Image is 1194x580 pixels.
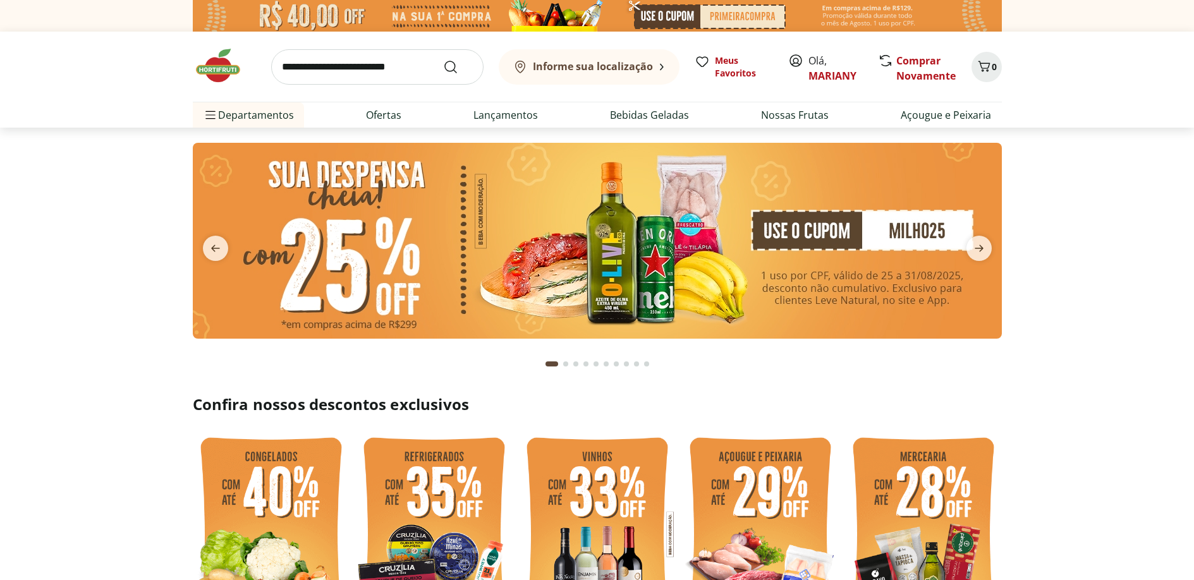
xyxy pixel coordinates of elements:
[499,49,679,85] button: Informe sua localização
[443,59,473,75] button: Submit Search
[956,236,1002,261] button: next
[808,69,856,83] a: MARIANY
[561,349,571,379] button: Go to page 2 from fs-carousel
[366,107,401,123] a: Ofertas
[972,52,1002,82] button: Carrinho
[695,54,773,80] a: Meus Favoritos
[631,349,642,379] button: Go to page 9 from fs-carousel
[992,61,997,73] span: 0
[193,143,1002,339] img: cupom
[543,349,561,379] button: Current page from fs-carousel
[896,54,956,83] a: Comprar Novamente
[473,107,538,123] a: Lançamentos
[271,49,484,85] input: search
[193,236,238,261] button: previous
[193,394,1002,414] h2: Confira nossos descontos exclusivos
[808,53,865,83] span: Olá,
[642,349,652,379] button: Go to page 10 from fs-carousel
[581,349,591,379] button: Go to page 4 from fs-carousel
[901,107,991,123] a: Açougue e Peixaria
[761,107,829,123] a: Nossas Frutas
[601,349,611,379] button: Go to page 6 from fs-carousel
[591,349,601,379] button: Go to page 5 from fs-carousel
[203,100,218,130] button: Menu
[715,54,773,80] span: Meus Favoritos
[533,59,653,73] b: Informe sua localização
[621,349,631,379] button: Go to page 8 from fs-carousel
[611,349,621,379] button: Go to page 7 from fs-carousel
[193,47,256,85] img: Hortifruti
[203,100,294,130] span: Departamentos
[571,349,581,379] button: Go to page 3 from fs-carousel
[610,107,689,123] a: Bebidas Geladas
